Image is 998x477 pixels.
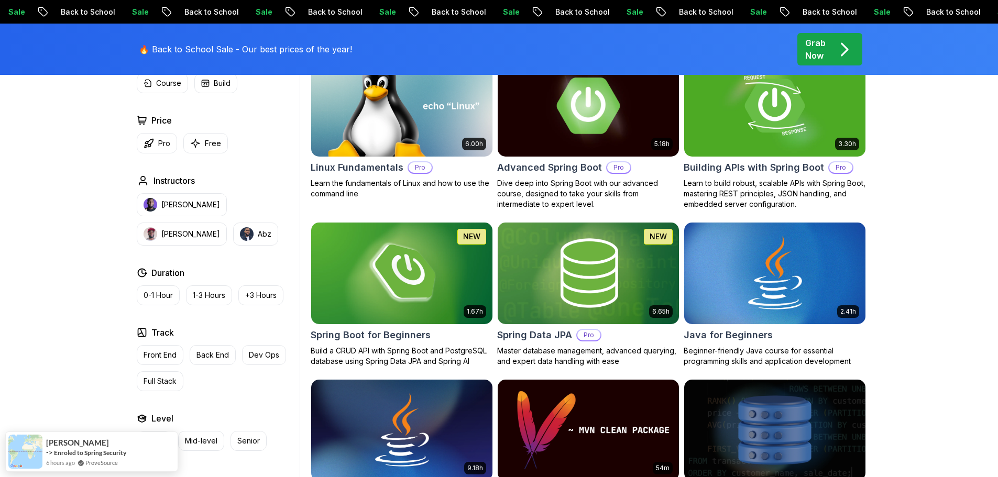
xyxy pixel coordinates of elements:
[684,328,773,342] h2: Java for Beginners
[311,222,493,367] a: Spring Boot for Beginners card1.67hNEWSpring Boot for BeginnersBuild a CRUD API with Spring Boot ...
[137,193,227,216] button: instructor img[PERSON_NAME]
[137,345,183,365] button: Front End
[293,7,364,17] p: Back to School
[493,52,683,159] img: Advanced Spring Boot card
[242,345,286,365] button: Dev Ops
[684,54,866,209] a: Building APIs with Spring Boot card3.30hBuilding APIs with Spring BootProLearn to build robust, s...
[46,7,117,17] p: Back to School
[364,7,398,17] p: Sale
[664,7,735,17] p: Back to School
[137,73,188,93] button: Course
[8,435,42,469] img: provesource social proof notification image
[144,290,173,301] p: 0-1 Hour
[684,346,866,367] p: Beginner-friendly Java course for essential programming skills and application development
[656,464,670,472] p: 54m
[607,162,630,173] p: Pro
[684,55,865,157] img: Building APIs with Spring Boot card
[240,227,254,241] img: instructor img
[497,160,602,175] h2: Advanced Spring Boot
[258,229,271,239] p: Abz
[153,174,195,187] h2: Instructors
[190,345,236,365] button: Back End
[144,350,177,360] p: Front End
[497,54,679,209] a: Advanced Spring Boot card5.18hAdvanced Spring BootProDive deep into Spring Boot with our advanced...
[151,326,174,339] h2: Track
[240,7,274,17] p: Sale
[137,431,172,451] button: Junior
[161,199,220,210] p: [PERSON_NAME]
[144,227,157,241] img: instructor img
[156,78,181,88] p: Course
[144,376,177,386] p: Full Stack
[205,138,221,149] p: Free
[838,140,856,148] p: 3.30h
[137,223,227,246] button: instructor img[PERSON_NAME]
[185,436,217,446] p: Mid-level
[650,231,667,242] p: NEW
[311,54,493,199] a: Linux Fundamentals card6.00hLinux FundamentalsProLearn the fundamentals of Linux and how to use t...
[684,223,865,324] img: Java for Beginners card
[497,346,679,367] p: Master database management, advanced querying, and expert data handling with ease
[684,222,866,367] a: Java for Beginners card2.41hJava for BeginnersBeginner-friendly Java course for essential program...
[196,350,229,360] p: Back End
[139,43,352,56] p: 🔥 Back to School Sale - Our best prices of the year!
[144,198,157,212] img: instructor img
[46,458,75,467] span: 6 hours ago
[859,7,892,17] p: Sale
[735,7,769,17] p: Sale
[249,350,279,360] p: Dev Ops
[186,285,232,305] button: 1-3 Hours
[684,178,866,209] p: Learn to build robust, scalable APIs with Spring Boot, mastering REST principles, JSON handling, ...
[497,328,572,342] h2: Spring Data JPA
[169,7,240,17] p: Back to School
[488,7,521,17] p: Sale
[238,285,283,305] button: +3 Hours
[409,162,432,173] p: Pro
[805,37,826,62] p: Grab Now
[840,307,856,316] p: 2.41h
[158,138,170,149] p: Pro
[611,7,645,17] p: Sale
[540,7,611,17] p: Back to School
[829,162,852,173] p: Pro
[193,290,225,301] p: 1-3 Hours
[137,133,177,153] button: Pro
[245,290,277,301] p: +3 Hours
[311,346,493,367] p: Build a CRUD API with Spring Boot and PostgreSQL database using Spring Data JPA and Spring AI
[467,464,483,472] p: 9.18h
[233,223,278,246] button: instructor imgAbz
[465,140,483,148] p: 6.00h
[311,178,493,199] p: Learn the fundamentals of Linux and how to use the command line
[161,229,220,239] p: [PERSON_NAME]
[117,7,150,17] p: Sale
[46,448,53,457] span: ->
[911,7,982,17] p: Back to School
[137,285,180,305] button: 0-1 Hour
[311,328,431,342] h2: Spring Boot for Beginners
[85,458,118,467] a: ProveSource
[46,438,109,447] span: [PERSON_NAME]
[151,267,184,279] h2: Duration
[463,231,480,242] p: NEW
[497,222,679,367] a: Spring Data JPA card6.65hNEWSpring Data JPAProMaster database management, advanced querying, and ...
[654,140,670,148] p: 5.18h
[684,160,824,175] h2: Building APIs with Spring Boot
[54,448,126,457] a: Enroled to Spring Security
[311,160,403,175] h2: Linux Fundamentals
[498,223,679,324] img: Spring Data JPA card
[311,55,492,157] img: Linux Fundamentals card
[467,307,483,316] p: 1.67h
[151,114,172,127] h2: Price
[416,7,488,17] p: Back to School
[652,307,670,316] p: 6.65h
[137,371,183,391] button: Full Stack
[311,223,492,324] img: Spring Boot for Beginners card
[183,133,228,153] button: Free
[231,431,267,451] button: Senior
[151,412,173,425] h2: Level
[497,178,679,209] p: Dive deep into Spring Boot with our advanced course, designed to take your skills from intermedia...
[237,436,260,446] p: Senior
[214,78,231,88] p: Build
[577,330,600,340] p: Pro
[787,7,859,17] p: Back to School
